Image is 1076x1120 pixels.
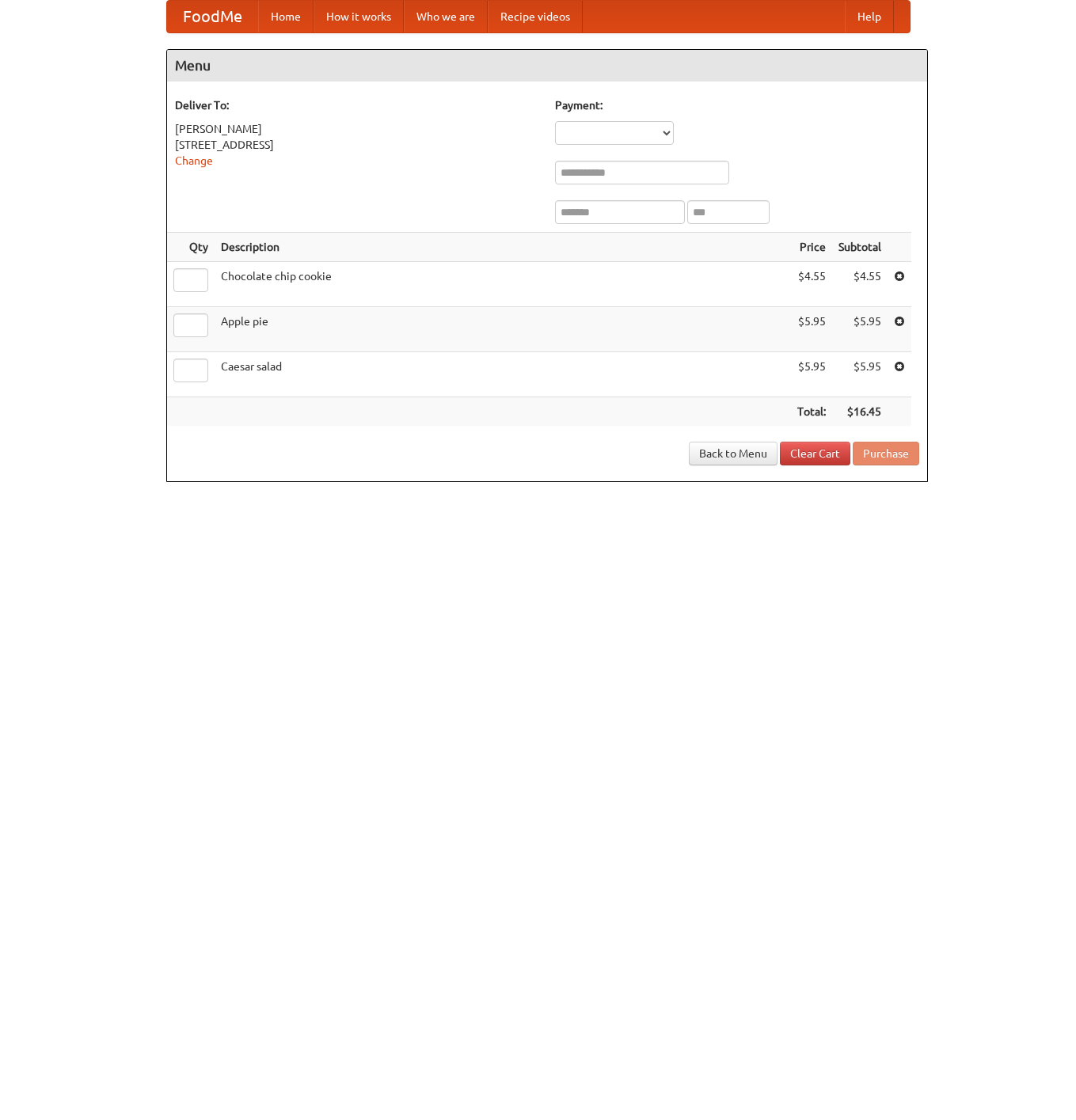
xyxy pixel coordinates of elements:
[791,352,832,397] td: $5.95
[791,233,832,262] th: Price
[555,97,919,113] h5: Payment:
[832,307,888,352] td: $5.95
[175,121,539,137] div: [PERSON_NAME]
[832,352,888,397] td: $5.95
[258,1,314,32] a: Home
[215,233,791,262] th: Description
[175,97,539,113] h5: Deliver To:
[215,352,791,397] td: Caesar salad
[832,262,888,307] td: $4.55
[167,50,927,82] h4: Menu
[853,442,919,465] button: Purchase
[791,262,832,307] td: $4.55
[832,233,888,262] th: Subtotal
[791,397,832,427] th: Total:
[314,1,404,32] a: How it works
[215,307,791,352] td: Apple pie
[167,1,258,32] a: FoodMe
[689,442,778,465] a: Back to Menu
[780,442,850,465] a: Clear Cart
[488,1,583,32] a: Recipe videos
[175,137,539,153] div: [STREET_ADDRESS]
[167,233,215,262] th: Qty
[845,1,894,32] a: Help
[175,154,213,167] a: Change
[791,307,832,352] td: $5.95
[215,262,791,307] td: Chocolate chip cookie
[832,397,888,427] th: $16.45
[404,1,488,32] a: Who we are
